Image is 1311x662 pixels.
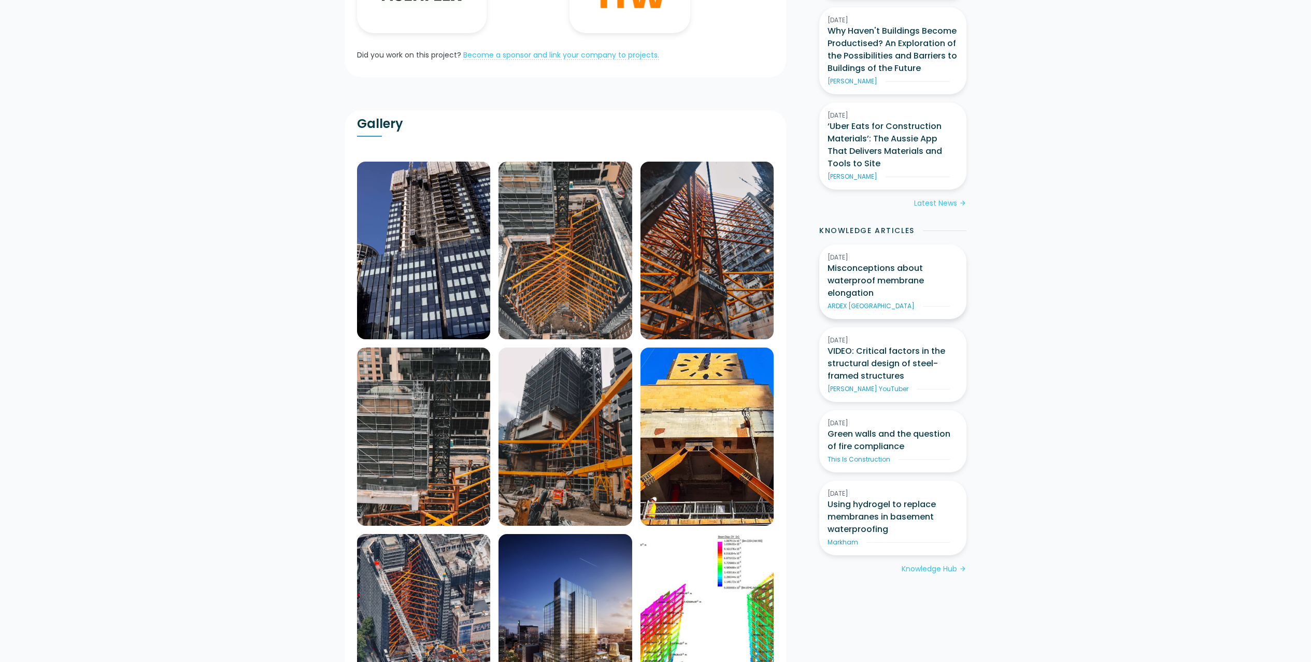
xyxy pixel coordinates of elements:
div: arrow_forward [959,564,966,574]
a: [DATE]‘Uber Eats for Construction Materials’: The Aussie App That Delivers Materials and Tools to... [819,103,966,190]
div: [DATE] [828,419,958,428]
div: [DATE] [828,253,958,262]
h3: VIDEO: Critical factors in the structural design of steel-framed structures [828,345,958,382]
div: This Is Construction [828,455,890,464]
div: Markham [828,538,858,547]
a: Latest Newsarrow_forward [914,198,966,209]
a: [DATE]Why Haven't Buildings Become Productised? An Exploration of the Possibilities and Barriers ... [819,7,966,94]
div: [DATE] [828,489,958,498]
h3: Using hydrogel to replace membranes in basement waterproofing [828,498,958,536]
h2: Knowledge Articles [819,225,915,236]
h2: Gallery [357,116,565,132]
h3: Misconceptions about waterproof membrane elongation [828,262,958,299]
a: [DATE]Green walls and the question of fire complianceThis Is Construction [819,410,966,472]
div: [PERSON_NAME] [828,77,877,86]
h3: ‘Uber Eats for Construction Materials’: The Aussie App That Delivers Materials and Tools to Site [828,120,958,170]
div: ARDEX [GEOGRAPHIC_DATA] [828,301,915,311]
a: Become a sponsor and link your company to projects. [463,50,659,60]
div: Latest News [914,198,957,209]
div: Knowledge Hub [902,564,957,574]
a: [DATE]Using hydrogel to replace membranes in basement waterproofingMarkham [819,481,966,555]
a: Knowledge Hubarrow_forward [902,564,966,574]
div: Did you work on this project? [357,50,461,61]
div: [PERSON_NAME] YouTuber [828,384,908,394]
a: [DATE]Misconceptions about waterproof membrane elongationARDEX [GEOGRAPHIC_DATA] [819,244,966,319]
a: [DATE]VIDEO: Critical factors in the structural design of steel-framed structures[PERSON_NAME] Yo... [819,327,966,402]
div: [PERSON_NAME] [828,172,877,181]
h3: Why Haven't Buildings Become Productised? An Exploration of the Possibilities and Barriers to Bui... [828,25,958,75]
div: [DATE] [828,16,958,25]
div: arrow_forward [959,198,966,209]
h3: Green walls and the question of fire compliance [828,428,958,453]
div: [DATE] [828,111,958,120]
div: [DATE] [828,336,958,345]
